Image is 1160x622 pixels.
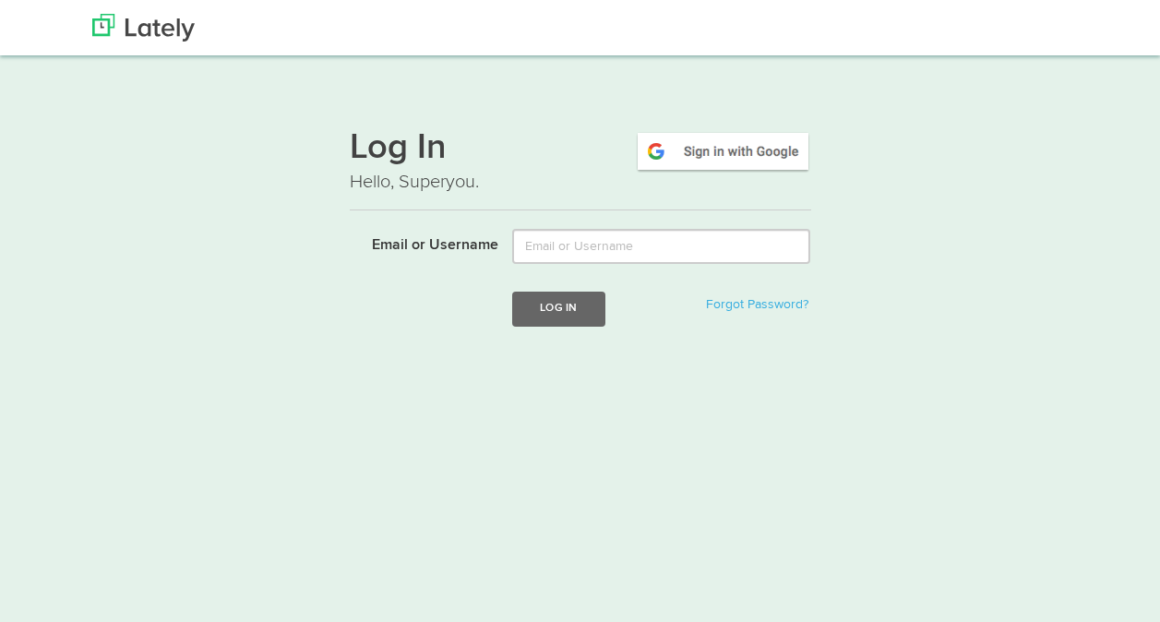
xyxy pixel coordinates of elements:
[350,169,811,196] p: Hello, Superyou.
[706,298,808,311] a: Forgot Password?
[512,229,810,264] input: Email or Username
[92,14,195,42] img: Lately
[336,229,499,257] label: Email or Username
[512,292,604,326] button: Log In
[635,130,811,173] img: google-signin.png
[350,130,811,169] h1: Log In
